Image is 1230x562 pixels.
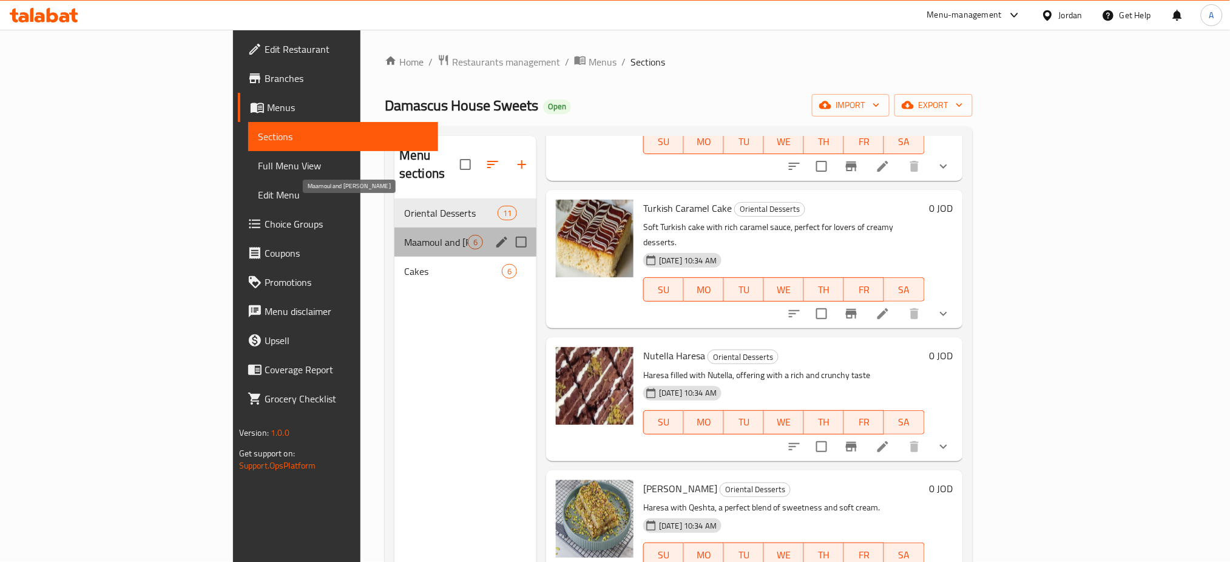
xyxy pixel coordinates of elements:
[769,133,799,151] span: WE
[239,425,269,441] span: Version:
[453,152,478,177] span: Select all sections
[649,281,679,299] span: SU
[804,130,844,154] button: TH
[394,198,536,228] div: Oriental Desserts11
[930,347,953,364] h6: 0 JOD
[894,94,973,117] button: export
[643,220,924,250] p: Soft Turkish cake with rich caramel sauce, perfect for lovers of creamy desserts.
[809,301,834,327] span: Select to update
[929,299,958,328] button: show more
[729,133,759,151] span: TU
[267,100,429,115] span: Menus
[708,350,779,364] div: Oriental Desserts
[1209,8,1214,22] span: A
[844,410,884,435] button: FR
[643,368,924,383] p: Haresa filled with Nutella, offering with a rich and crunchy taste
[265,391,429,406] span: Grocery Checklist
[654,387,721,399] span: [DATE] 10:34 AM
[498,208,516,219] span: 11
[764,410,804,435] button: WE
[271,425,290,441] span: 1.0.0
[1059,8,1083,22] div: Jordan
[258,188,429,202] span: Edit Menu
[809,133,839,151] span: TH
[735,202,805,216] span: Oriental Desserts
[565,55,569,69] li: /
[904,98,963,113] span: export
[900,299,929,328] button: delete
[404,206,498,220] span: Oriental Desserts
[385,92,538,119] span: Damascus House Sweets
[404,235,468,249] span: Maamoul and [PERSON_NAME]
[507,150,536,179] button: Add section
[822,98,880,113] span: import
[502,264,517,279] div: items
[769,281,799,299] span: WE
[574,54,617,70] a: Menus
[502,266,516,277] span: 6
[238,268,439,297] a: Promotions
[543,100,571,114] div: Open
[900,432,929,461] button: delete
[684,130,724,154] button: MO
[876,306,890,321] a: Edit menu item
[643,479,717,498] span: [PERSON_NAME]
[478,150,507,179] span: Sort sections
[809,154,834,179] span: Select to update
[720,482,790,496] span: Oriental Desserts
[929,432,958,461] button: show more
[265,362,429,377] span: Coverage Report
[927,8,1002,22] div: Menu-management
[238,64,439,93] a: Branches
[689,413,719,431] span: MO
[936,439,951,454] svg: Show Choices
[238,355,439,384] a: Coverage Report
[837,432,866,461] button: Branch-specific-item
[258,158,429,173] span: Full Menu View
[238,93,439,122] a: Menus
[849,413,879,431] span: FR
[643,500,924,515] p: Haresa with Qeshta, a perfect blend of sweetness and soft cream.
[643,199,732,217] span: Turkish Caramel Cake
[809,281,839,299] span: TH
[452,55,560,69] span: Restaurants management
[929,152,958,181] button: show more
[769,413,799,431] span: WE
[889,133,919,151] span: SA
[837,152,866,181] button: Branch-specific-item
[258,129,429,144] span: Sections
[844,130,884,154] button: FR
[394,194,536,291] nav: Menu sections
[649,413,679,431] span: SU
[876,159,890,174] a: Edit menu item
[809,413,839,431] span: TH
[930,480,953,497] h6: 0 JOD
[239,445,295,461] span: Get support on:
[589,55,617,69] span: Menus
[643,277,684,302] button: SU
[844,277,884,302] button: FR
[889,413,919,431] span: SA
[654,255,721,266] span: [DATE] 10:34 AM
[556,480,634,558] img: Qeshta Haresa
[689,133,719,151] span: MO
[684,410,724,435] button: MO
[643,130,684,154] button: SU
[643,410,684,435] button: SU
[708,350,778,364] span: Oriental Desserts
[764,130,804,154] button: WE
[238,35,439,64] a: Edit Restaurant
[543,101,571,112] span: Open
[238,384,439,413] a: Grocery Checklist
[643,347,705,365] span: Nutella Haresa
[684,277,724,302] button: MO
[936,159,951,174] svg: Show Choices
[238,297,439,326] a: Menu disclaimer
[884,410,924,435] button: SA
[265,71,429,86] span: Branches
[849,133,879,151] span: FR
[724,130,764,154] button: TU
[238,239,439,268] a: Coupons
[265,304,429,319] span: Menu disclaimer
